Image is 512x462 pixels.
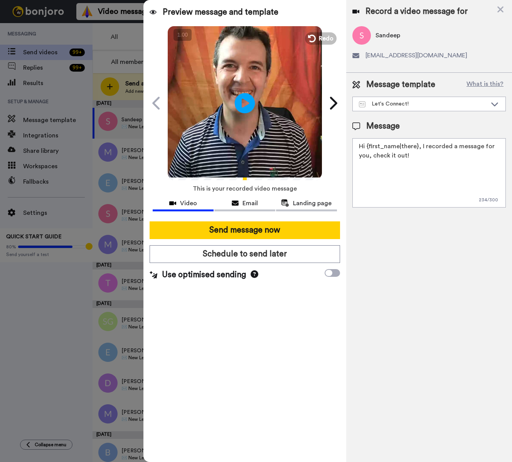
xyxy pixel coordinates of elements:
span: Message [366,121,400,132]
button: Send message now [150,221,340,239]
span: Use optimised sending [162,269,246,281]
span: Video [180,199,197,208]
span: [EMAIL_ADDRESS][DOMAIN_NAME] [365,51,467,60]
button: Schedule to send later [150,245,340,263]
span: Message template [366,79,435,90]
span: Landing page [293,199,332,208]
span: This is your recorded video message [193,180,297,197]
textarea: Hi {first_name|there}, I recorded a message for you, check it out! [352,138,506,208]
span: Email [243,199,258,208]
div: Let's Connect! [359,100,487,108]
button: What is this? [464,79,506,90]
img: Message-temps.svg [359,101,365,107]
